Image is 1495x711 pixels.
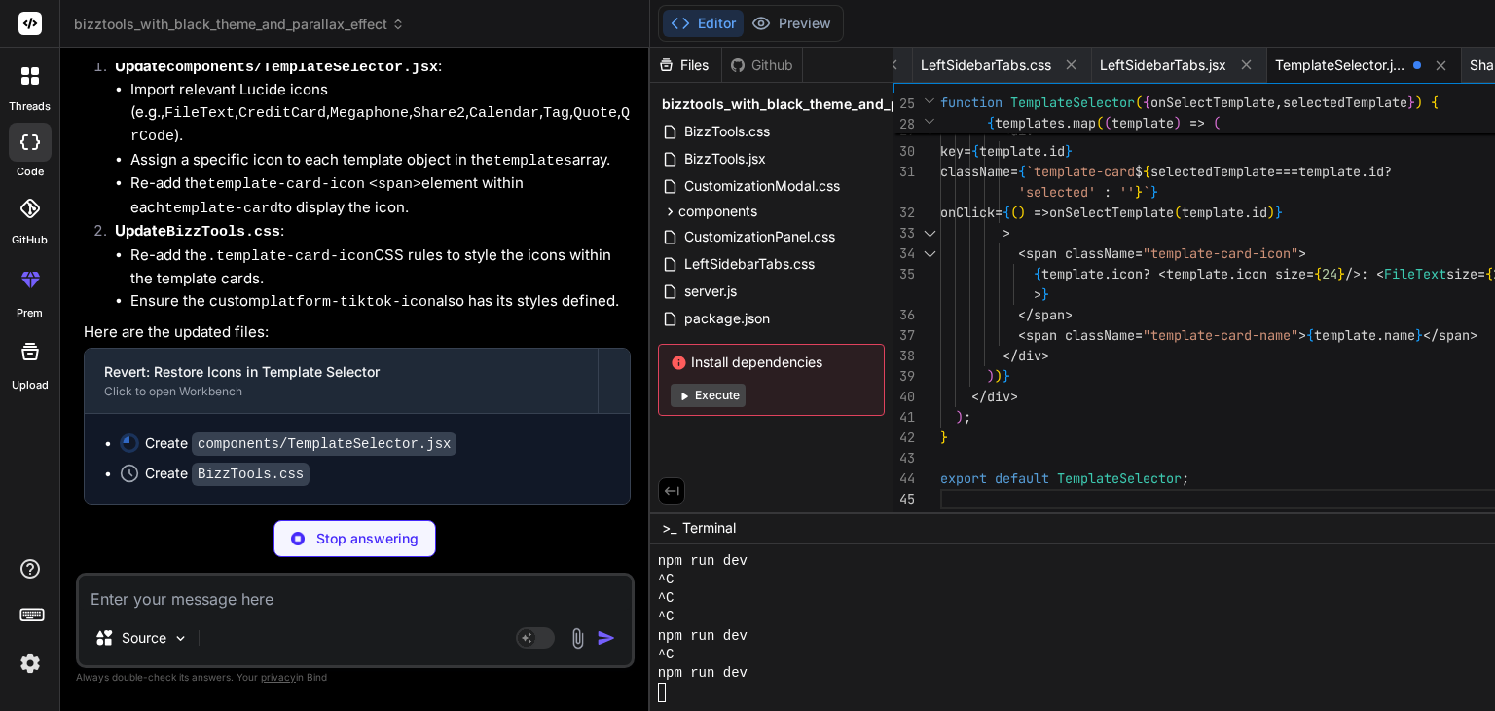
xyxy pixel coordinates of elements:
[893,428,915,448] div: 42
[678,202,757,221] span: components
[1298,326,1306,344] span: >
[940,94,1003,111] span: function
[1112,265,1143,282] span: icon
[893,243,915,264] div: 34
[940,142,964,160] span: key
[238,105,326,122] code: CreditCard
[1049,204,1174,221] span: onSelectTemplate
[1306,265,1314,282] span: =
[658,646,675,664] span: ^C
[115,56,438,75] strong: Update
[650,56,721,75] div: Files
[658,589,675,608] span: ^C
[1143,183,1150,201] span: `
[1003,347,1018,364] span: </
[671,353,872,372] span: Install dependencies
[1135,163,1143,180] span: $
[1213,114,1221,131] span: (
[1135,183,1143,201] span: }
[1018,306,1034,323] span: </
[12,377,49,393] label: Upload
[1034,285,1041,303] span: >
[682,225,837,248] span: CustomizationPanel.css
[1252,204,1267,221] span: id
[1283,94,1407,111] span: selectedTemplate
[893,223,915,243] div: 33
[164,201,278,217] code: template-card
[207,248,374,265] code: .template-card-icon
[1485,265,1493,282] span: {
[1158,265,1166,282] span: <
[17,164,44,180] label: code
[1003,224,1010,242] span: >
[1135,244,1143,262] span: =
[1182,469,1189,487] span: ;
[1010,388,1018,405] span: >
[172,630,189,647] img: Pick Models
[1100,56,1226,75] span: LeftSidebarTabs.jsx
[1415,326,1423,344] span: }
[330,105,409,122] code: Megaphone
[682,174,842,198] span: CustomizationModal.css
[1275,163,1298,180] span: ===
[995,114,1065,131] span: templates
[1096,114,1104,131] span: (
[682,518,736,538] span: Terminal
[192,463,310,486] code: BizzTools.css
[921,56,1051,75] span: LeftSidebarTabs.css
[662,518,676,538] span: >_
[1065,142,1073,160] span: }
[1010,163,1018,180] span: =
[893,448,915,468] div: 43
[1275,56,1405,75] span: TemplateSelector.jsx
[12,232,48,248] label: GitHub
[104,384,578,399] div: Click to open Workbench
[84,321,631,344] p: Here are the updated files:
[1104,114,1112,131] span: (
[1275,204,1283,221] span: }
[964,142,971,160] span: =
[917,243,942,264] div: Click to collapse the range.
[207,176,365,193] code: template-card-icon
[893,94,915,114] span: 25
[1150,163,1275,180] span: selectedTemplate
[893,346,915,366] div: 38
[164,105,235,122] code: FileText
[130,290,631,315] li: Ensure the custom also has its styles defined.
[1477,265,1485,282] span: =
[987,367,995,385] span: )
[1174,114,1182,131] span: )
[893,141,915,162] div: 30
[493,153,572,169] code: templates
[956,408,964,426] span: )
[1003,367,1010,385] span: }
[469,105,539,122] code: Calendar
[76,668,635,687] p: Always double-check its answers. Your in Bind
[1275,94,1283,111] span: ,
[1135,94,1143,111] span: (
[115,221,280,240] strong: Update
[1361,163,1368,180] span: .
[1112,114,1174,131] span: template
[658,608,675,626] span: ^C
[1337,265,1345,282] span: }
[1034,306,1065,323] span: span
[9,98,51,115] label: threads
[893,162,915,182] div: 31
[166,224,280,241] code: BizzTools.css
[99,56,631,221] li: :
[682,147,768,170] span: BizzTools.jsx
[1361,265,1368,282] span: :
[1049,142,1065,160] span: id
[744,10,839,37] button: Preview
[893,489,915,509] div: 45
[1439,326,1470,344] span: span
[1150,183,1158,201] span: }
[1018,326,1026,344] span: <
[671,384,746,407] button: Execute
[1431,94,1439,111] span: {
[1119,183,1135,201] span: ''
[1306,326,1314,344] span: {
[1057,469,1182,487] span: TemplateSelector
[940,204,995,221] span: onClick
